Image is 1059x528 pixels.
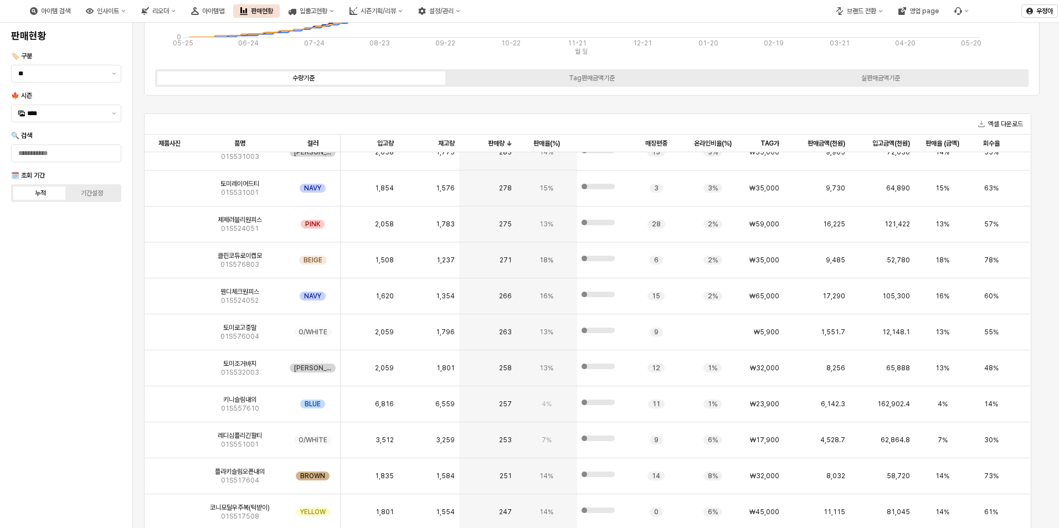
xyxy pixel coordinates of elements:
[749,220,779,229] span: ₩59,000
[935,220,949,229] span: 13%
[499,364,512,372] span: 258
[292,74,315,82] div: 수량기준
[887,508,910,516] span: 81,045
[107,105,121,122] button: 제안 사항 표시
[708,184,718,193] span: 3%
[935,184,949,193] span: 15%
[221,296,259,305] span: 01S524052
[436,220,455,229] span: 1,783
[938,436,948,444] span: 7%
[135,4,182,18] button: 리오더
[974,117,1027,131] button: 엑셀 다운로드
[304,256,322,265] span: BEIGE
[984,508,998,516] span: 61%
[708,436,718,444] span: 6%
[221,440,259,449] span: 01S551001
[892,4,945,18] div: 영업 page
[202,7,224,15] div: 아이템맵
[539,256,553,265] span: 18%
[935,472,949,480] span: 14%
[23,4,77,18] div: 아이템 검색
[436,436,455,444] span: 3,259
[569,74,615,82] div: Tag판매금액기준
[654,508,659,516] span: 0
[300,508,326,516] span: YELLOW
[1021,4,1058,18] button: 우정아
[448,73,736,83] label: Tag판매금액기준
[305,220,320,229] span: PINK
[1036,7,1053,15] p: 우정아
[708,472,718,480] span: 8%
[184,4,231,18] button: 아이템맵
[159,73,448,83] label: 수량기준
[826,256,845,265] span: 9,485
[221,404,259,413] span: 01S557610
[749,508,779,516] span: ₩45,000
[694,139,732,148] span: 온라인비율(%)
[750,472,779,480] span: ₩32,000
[221,188,259,197] span: 01S531001
[499,184,512,193] span: 278
[645,139,667,148] span: 매장편중
[750,436,779,444] span: ₩17,900
[218,251,262,260] span: 클린코듀로이캡모
[299,328,327,337] span: O/WHITE
[983,139,1000,148] span: 회수율
[81,189,103,197] div: 기간설정
[234,139,245,148] span: 품명
[829,4,890,18] button: 브랜드 전환
[984,256,999,265] span: 78%
[35,189,46,197] div: 누적
[221,152,259,161] span: 01S531003
[435,400,455,408] span: 6,559
[375,220,394,229] span: 2,058
[223,359,256,368] span: 토미조거바지
[294,148,331,157] span: [PERSON_NAME]
[375,400,394,408] span: 6,816
[499,292,512,301] span: 266
[343,4,409,18] div: 시즌기획/리뷰
[652,220,661,229] span: 28
[499,400,512,408] span: 257
[11,132,32,139] span: 🔍 검색
[984,364,999,372] span: 48%
[375,328,394,337] span: 2,059
[438,139,455,148] span: 재고량
[304,184,321,193] span: NAVY
[307,139,318,148] span: 컬러
[377,139,394,148] span: 입고량
[221,476,259,485] span: 01S517604
[107,65,121,82] button: 제안 사항 표시
[11,172,45,179] span: 🗓️ 조회 기간
[220,179,259,188] span: 토미레이어드티
[948,4,975,18] div: 버그 제보 및 기능 개선 요청
[935,328,949,337] span: 13%
[749,148,779,157] span: ₩35,000
[499,220,512,229] span: 275
[887,472,910,480] span: 58,720
[935,256,949,265] span: 18%
[542,436,552,444] span: 7%
[539,328,553,337] span: 13%
[539,148,553,157] span: 14%
[41,7,70,15] div: 아이템 검색
[15,188,66,198] label: 누적
[826,364,845,372] span: 8,256
[133,23,1059,528] main: App Frame
[708,256,718,265] span: 2%
[882,292,910,301] span: 105,300
[808,139,845,148] span: 판매금액(천원)
[750,400,779,408] span: ₩23,900
[926,139,959,148] span: 판매율 (금액)
[542,400,552,408] span: 4%
[708,508,718,516] span: 6%
[66,188,118,198] label: 기간설정
[654,436,659,444] span: 9
[760,139,779,148] span: TAG가
[935,364,949,372] span: 13%
[539,472,553,480] span: 14%
[881,436,910,444] span: 62,864.8
[872,139,910,148] span: 입고금액(천원)
[886,184,910,193] span: 64,890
